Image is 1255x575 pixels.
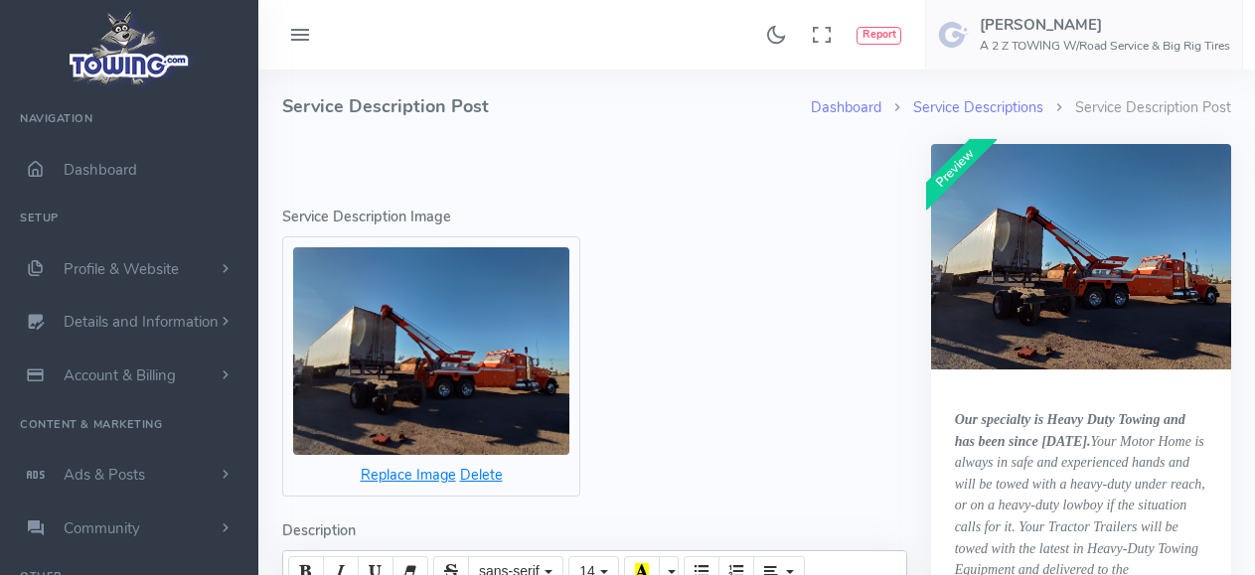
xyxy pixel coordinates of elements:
[931,144,1231,369] img: Service image
[64,160,137,180] span: Dashboard
[955,412,1185,449] strong: Our specialty is Heavy Duty Towing and has been since [DATE].
[980,40,1230,53] h6: A 2 Z TOWING W/Road Service & Big Rig Tires
[64,518,140,538] span: Community
[64,313,219,333] span: Details and Information
[980,17,1230,33] h5: [PERSON_NAME]
[361,465,456,485] i: Replace Image
[64,259,179,279] span: Profile & Website
[1043,97,1231,119] li: Service Description Post
[63,6,197,90] img: logo
[938,19,970,51] img: user-image
[913,97,1043,117] a: Service Descriptions
[460,465,503,485] i: Delete
[293,247,569,455] img: S-51_HeaderImage_1761_0.JPG
[857,27,901,45] button: Report
[64,465,145,485] span: Ads & Posts
[282,520,356,542] label: Description
[912,126,997,211] span: Preview
[282,70,811,144] h4: Service Description Post
[64,365,176,385] span: Account & Billing
[282,207,451,228] label: Service Description Image
[811,97,881,117] a: Dashboard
